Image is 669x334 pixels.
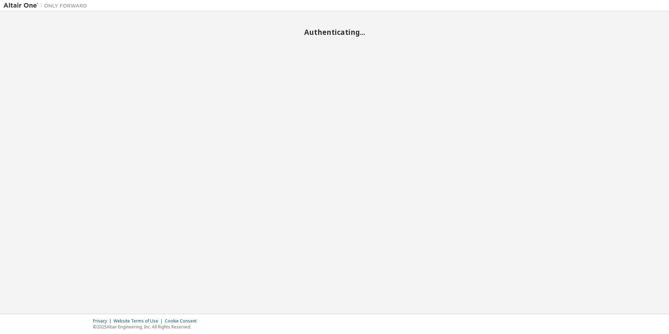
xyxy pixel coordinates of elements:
[3,28,666,37] h2: Authenticating...
[165,318,201,324] div: Cookie Consent
[3,2,91,9] img: Altair One
[93,324,201,330] p: © 2025 Altair Engineering, Inc. All Rights Reserved.
[114,318,165,324] div: Website Terms of Use
[93,318,114,324] div: Privacy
